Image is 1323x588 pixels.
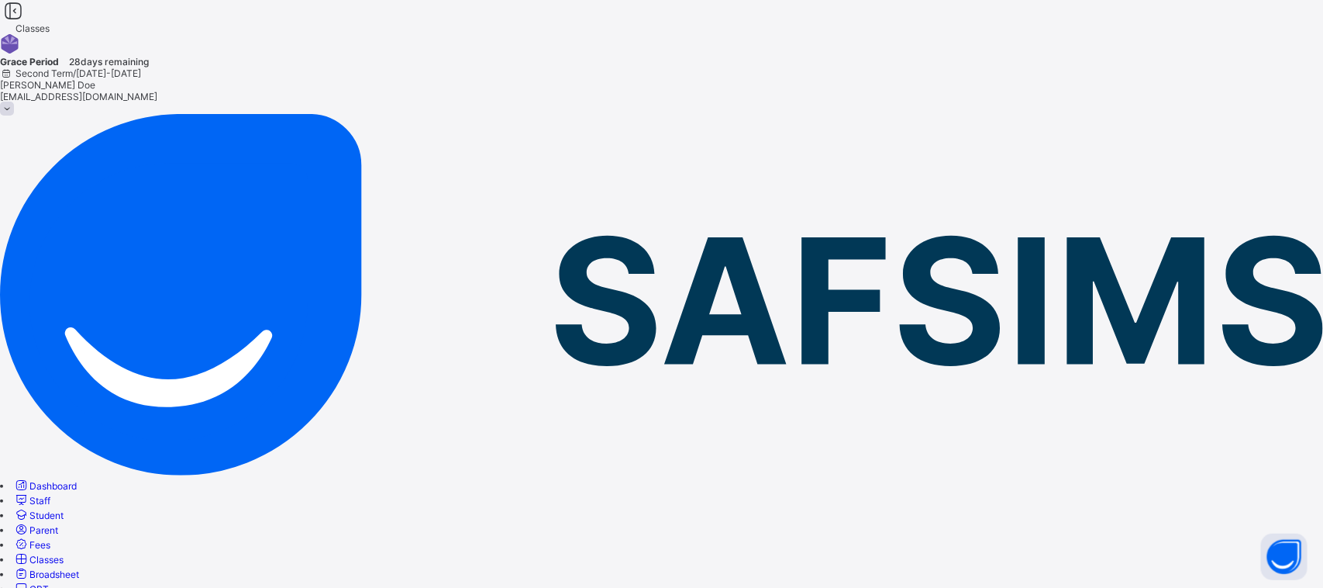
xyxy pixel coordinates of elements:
[29,510,64,521] span: Student
[29,524,58,536] span: Parent
[29,569,79,580] span: Broadsheet
[69,56,149,67] span: 28 days remaining
[29,539,50,551] span: Fees
[29,495,50,507] span: Staff
[29,554,64,566] span: Classes
[13,480,77,492] a: Dashboard
[13,569,79,580] a: Broadsheet
[16,22,50,34] span: Classes
[13,495,50,507] a: Staff
[1261,534,1307,580] button: Open asap
[13,524,58,536] a: Parent
[13,510,64,521] a: Student
[13,554,64,566] a: Classes
[13,539,50,551] a: Fees
[29,480,77,492] span: Dashboard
